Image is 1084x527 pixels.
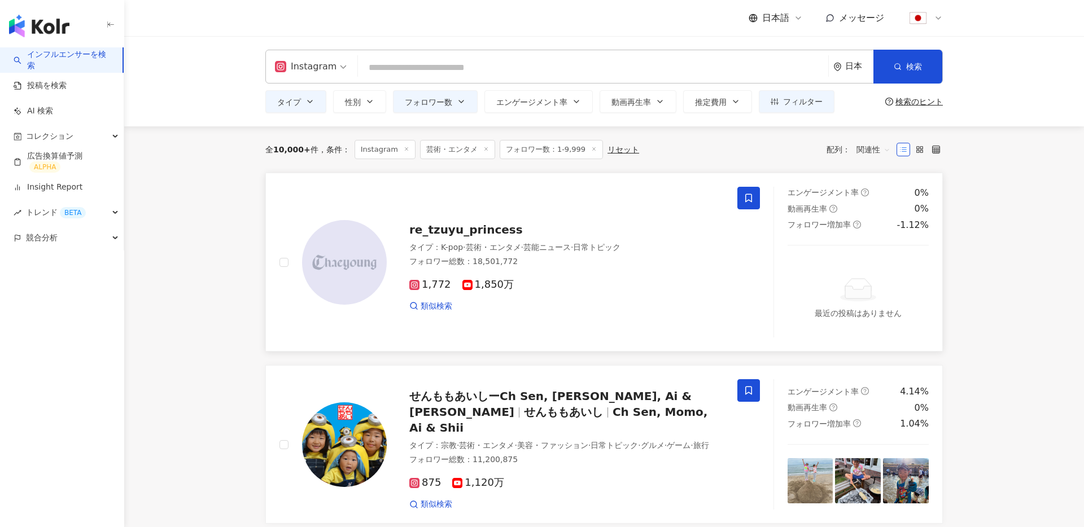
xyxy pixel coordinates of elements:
[496,98,567,107] span: エンゲージメント率
[829,205,837,213] span: question-circle
[788,387,859,396] span: エンゲージメント率
[409,454,724,465] div: フォロワー総数 ： 11,200,875
[683,90,752,113] button: 推定費用
[845,62,873,71] div: 日本
[9,15,69,37] img: logo
[409,440,724,451] div: タイプ ：
[421,499,452,510] span: 類似検索
[421,301,452,312] span: 類似検索
[14,209,21,217] span: rise
[26,200,86,225] span: トレンド
[500,140,603,159] span: フォロワー数：1-9,999
[667,441,690,450] span: ゲーム
[897,219,929,231] div: -1.12%
[827,140,897,159] div: 配列：
[26,124,73,149] span: コレクション
[457,441,459,450] span: ·
[693,441,709,450] span: 旅行
[14,80,67,91] a: 投稿を検索
[759,90,834,113] button: フィルター
[853,221,861,229] span: question-circle
[409,301,452,312] a: 類似検索
[484,90,593,113] button: エンゲージメント率
[607,145,639,154] div: リセット
[452,477,504,489] span: 1,120万
[690,441,693,450] span: ·
[265,145,318,154] div: 全 件
[441,441,457,450] span: 宗教
[853,419,861,427] span: question-circle
[459,441,514,450] span: 芸術・エンタメ
[641,441,665,450] span: グルメ
[514,441,517,450] span: ·
[409,242,724,253] div: タイプ ：
[833,63,842,71] span: environment
[611,98,651,107] span: 動画再生率
[906,62,922,71] span: 検索
[788,458,833,504] img: post-image
[60,207,86,218] div: BETA
[600,90,676,113] button: 動画再生率
[318,145,350,154] span: 条件 ：
[524,405,603,419] span: せんももあいし
[409,223,523,236] span: re_tzuyu_princess
[829,403,837,411] span: question-circle
[788,403,827,412] span: 動画再生率
[441,243,463,252] span: K-pop
[885,98,893,106] span: question-circle
[883,458,929,504] img: post-image
[14,106,53,117] a: AI 検索
[861,188,869,196] span: question-circle
[409,389,692,419] span: せんももあいしーCh Sen, [PERSON_NAME], Ai & [PERSON_NAME]
[638,441,640,450] span: ·
[275,58,336,76] div: Instagram
[14,151,115,173] a: 広告換算値予測ALPHA
[393,90,478,113] button: フォロワー数
[302,220,387,305] img: KOL Avatar
[788,204,827,213] span: 動画再生率
[26,225,58,251] span: 競合分析
[409,256,724,267] div: フォロワー総数 ： 18,501,772
[839,12,884,23] span: メッセージ
[762,12,789,24] span: 日本語
[915,187,929,199] div: 0%
[333,90,386,113] button: 性別
[302,402,387,487] img: KOL Avatar
[815,307,902,319] div: 最近の投稿はありません
[788,220,851,229] span: フォロワー増加率
[783,97,823,106] span: フィルター
[915,402,929,414] div: 0%
[409,477,441,489] span: 875
[907,7,929,29] img: flag-Japan-800x800.png
[788,188,859,197] span: エンゲージメント率
[409,499,452,510] a: 類似検索
[462,279,514,291] span: 1,850万
[588,441,591,450] span: ·
[14,182,82,193] a: Insight Report
[695,98,727,107] span: 推定費用
[900,418,929,430] div: 1.04%
[265,90,326,113] button: タイプ
[861,387,869,395] span: question-circle
[900,385,929,398] div: 4.14%
[420,140,495,159] span: 芸術・エンタメ
[573,243,620,252] span: 日常トピック
[466,243,521,252] span: 芸術・エンタメ
[571,243,573,252] span: ·
[523,243,571,252] span: 芸能ニュース
[873,50,942,84] button: 検索
[895,97,943,106] div: 検索のヒント
[273,145,311,154] span: 10,000+
[345,98,361,107] span: 性別
[591,441,638,450] span: 日常トピック
[277,98,301,107] span: タイプ
[265,365,943,524] a: KOL AvatarせんももあいしーCh Sen, [PERSON_NAME], Ai & [PERSON_NAME]せんももあいしCh Sen, Momo, Ai & Shiiタイプ：宗教·芸...
[405,98,452,107] span: フォロワー数
[835,458,881,504] img: post-image
[409,279,451,291] span: 1,772
[665,441,667,450] span: ·
[788,419,851,428] span: フォロワー増加率
[915,203,929,215] div: 0%
[265,173,943,352] a: KOL Avatarre_tzuyu_princessタイプ：K-pop·芸術・エンタメ·芸能ニュース·日常トピックフォロワー総数：18,501,7721,7721,850万類似検索エンゲージメ...
[463,243,465,252] span: ·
